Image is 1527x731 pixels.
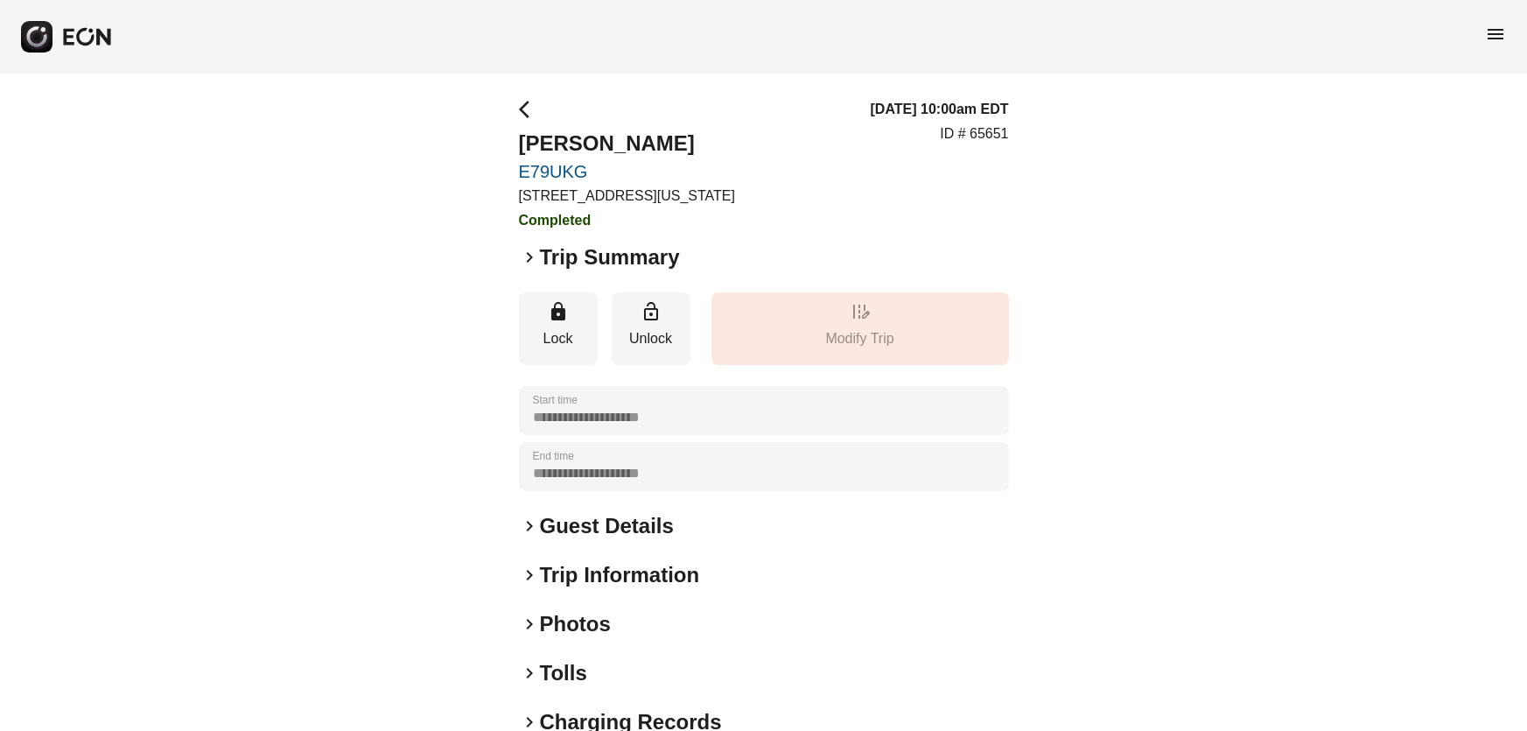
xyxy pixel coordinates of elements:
[540,659,587,687] h2: Tolls
[519,99,540,120] span: arrow_back_ios
[620,328,682,349] p: Unlock
[548,301,569,322] span: lock
[519,210,735,231] h3: Completed
[612,292,690,365] button: Unlock
[519,292,598,365] button: Lock
[871,99,1009,120] h3: [DATE] 10:00am EDT
[519,186,735,207] p: [STREET_ADDRESS][US_STATE]
[519,614,540,635] span: keyboard_arrow_right
[641,301,662,322] span: lock_open
[519,516,540,537] span: keyboard_arrow_right
[940,123,1008,144] p: ID # 65651
[519,663,540,684] span: keyboard_arrow_right
[540,561,700,589] h2: Trip Information
[540,243,680,271] h2: Trip Summary
[528,328,589,349] p: Lock
[519,565,540,586] span: keyboard_arrow_right
[519,247,540,268] span: keyboard_arrow_right
[540,512,674,540] h2: Guest Details
[519,161,735,182] a: E79UKG
[540,610,611,638] h2: Photos
[519,130,735,158] h2: [PERSON_NAME]
[1485,24,1506,45] span: menu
